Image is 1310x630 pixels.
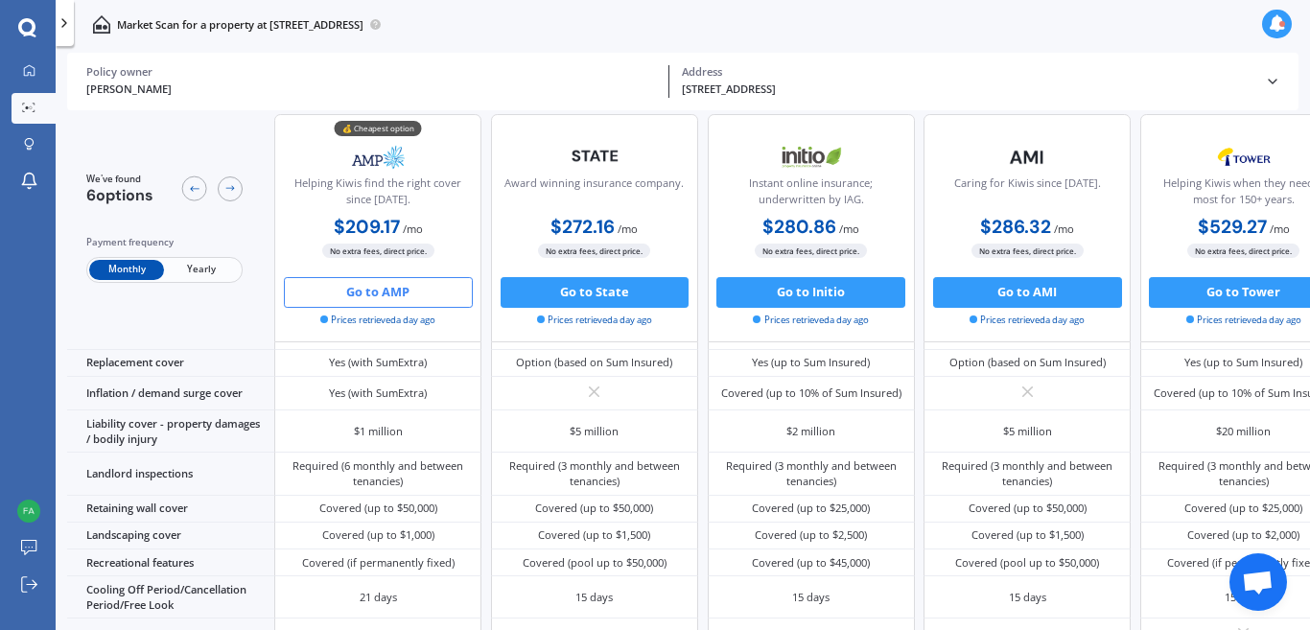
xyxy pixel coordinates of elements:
span: / mo [1270,222,1290,236]
button: Go to Initio [716,277,905,308]
span: / mo [839,222,859,236]
b: $280.86 [762,215,836,239]
span: No extra fees, direct price. [1187,244,1299,258]
div: 15 days [1009,590,1046,605]
img: State-text-1.webp [544,138,645,175]
span: Prices retrieved a day ago [753,314,868,327]
b: $209.17 [334,215,400,239]
button: Go to AMP [284,277,473,308]
div: Covered (up to $1,500) [538,527,650,543]
div: Award winning insurance company. [504,175,684,214]
div: Required (3 monthly and between tenancies) [719,458,903,489]
span: / mo [403,222,423,236]
img: Tower.webp [1193,138,1295,176]
span: No extra fees, direct price. [538,244,650,258]
div: 15 days [575,590,613,605]
div: $5 million [570,424,619,439]
span: Yearly [164,260,239,280]
div: Covered (if permanently fixed) [302,555,455,571]
img: home-and-contents.b802091223b8502ef2dd.svg [92,15,110,34]
div: Required (3 monthly and between tenancies) [935,458,1119,489]
div: Covered (up to $1,000) [322,527,434,543]
span: Monthly [89,260,164,280]
div: Covered (pool up to $50,000) [523,555,667,571]
div: Covered (up to $2,500) [755,527,867,543]
div: $5 million [1003,424,1052,439]
b: $272.16 [550,215,615,239]
div: Option (based on Sum Insured) [949,355,1106,370]
span: / mo [1054,222,1074,236]
div: Covered (up to $50,000) [535,501,653,516]
div: Covered (up to $1,500) [971,527,1084,543]
div: Required (6 monthly and between tenancies) [287,458,471,489]
div: $20 million [1216,424,1271,439]
p: Market Scan for a property at [STREET_ADDRESS] [117,17,363,33]
div: Option (based on Sum Insured) [516,355,672,370]
img: AMP.webp [328,138,430,176]
div: Retaining wall cover [67,496,274,523]
div: Landlord inspections [67,453,274,495]
b: $529.27 [1198,215,1267,239]
div: $1 million [354,424,403,439]
div: Covered (up to $50,000) [319,501,437,516]
span: Prices retrieved a day ago [320,314,435,327]
span: Prices retrieved a day ago [537,314,652,327]
div: Liability cover - property damages / bodily injury [67,410,274,453]
div: Instant online insurance; underwritten by IAG. [720,175,901,214]
div: Yes (up to Sum Insured) [752,355,870,370]
span: Prices retrieved a day ago [1186,314,1301,327]
div: Payment frequency [86,235,243,250]
div: Caring for Kiwis since [DATE]. [954,175,1101,214]
div: [PERSON_NAME] [86,82,657,98]
img: AMI-text-1.webp [976,138,1078,176]
div: 21 days [360,590,397,605]
div: 15 days [1225,590,1262,605]
div: Covered (up to $25,000) [1184,501,1302,516]
a: Open chat [1229,553,1287,611]
div: Covered (up to $50,000) [969,501,1087,516]
span: Prices retrieved a day ago [970,314,1085,327]
div: [STREET_ADDRESS] [682,82,1252,98]
span: We've found [86,173,153,186]
div: Helping Kiwis find the right cover since [DATE]. [288,175,468,214]
div: Cooling Off Period/Cancellation Period/Free Look [67,576,274,618]
div: Required (3 monthly and between tenancies) [503,458,687,489]
div: Covered (up to $2,000) [1187,527,1299,543]
span: No extra fees, direct price. [755,244,867,258]
div: Inflation / demand surge cover [67,377,274,410]
div: Yes (with SumExtra) [329,385,427,401]
img: Initio.webp [760,138,862,176]
span: / mo [618,222,638,236]
button: Go to State [501,277,690,308]
div: Covered (pool up to $50,000) [955,555,1099,571]
div: Policy owner [86,65,657,79]
img: 8a17375ef7789103f3242f189f350a13 [17,500,40,523]
div: Yes (with SumExtra) [329,355,427,370]
div: Landscaping cover [67,523,274,549]
div: 15 days [792,590,830,605]
span: 6 options [86,185,153,205]
button: Go to AMI [933,277,1122,308]
div: 💰 Cheapest option [335,121,422,136]
div: Covered (up to $45,000) [752,555,870,571]
div: Covered (up to 10% of Sum Insured) [721,385,901,401]
div: Yes (up to Sum Insured) [1184,355,1302,370]
div: $2 million [786,424,835,439]
div: Recreational features [67,549,274,576]
b: $286.32 [980,215,1051,239]
span: No extra fees, direct price. [971,244,1084,258]
span: No extra fees, direct price. [322,244,434,258]
div: Covered (up to $25,000) [752,501,870,516]
div: Replacement cover [67,350,274,377]
div: Address [682,65,1252,79]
